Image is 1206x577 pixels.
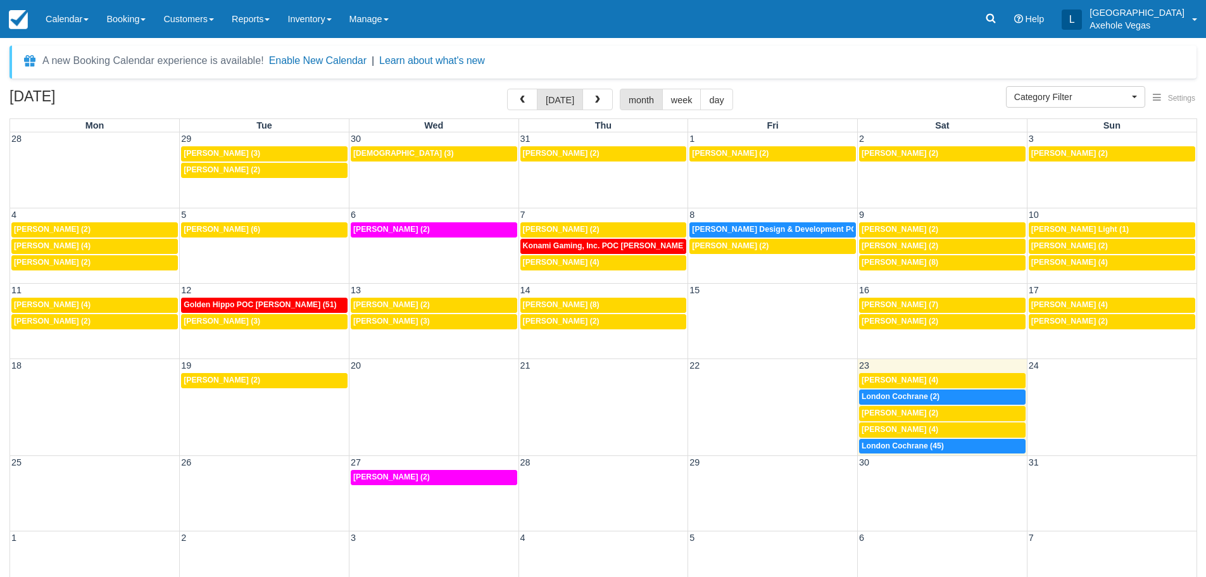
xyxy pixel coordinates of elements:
span: 29 [688,457,701,467]
a: [PERSON_NAME] (3) [181,146,348,162]
a: [PERSON_NAME] (6) [181,222,348,238]
span: 1 [10,533,18,543]
a: [PERSON_NAME] (2) [11,255,178,270]
span: Fri [767,120,778,130]
span: [PERSON_NAME] (2) [1031,241,1108,250]
a: [DEMOGRAPHIC_DATA] (3) [351,146,517,162]
span: 22 [688,360,701,371]
span: [PERSON_NAME] (7) [862,300,938,309]
a: [PERSON_NAME] (2) [351,470,517,485]
span: [PERSON_NAME] (4) [1031,300,1108,309]
span: | [372,55,374,66]
i: Help [1014,15,1023,23]
button: week [662,89,701,110]
a: [PERSON_NAME] (2) [11,314,178,329]
a: [PERSON_NAME] (2) [689,239,856,254]
a: [PERSON_NAME] (2) [181,373,348,388]
h2: [DATE] [9,89,170,112]
a: [PERSON_NAME] (2) [181,163,348,178]
span: 4 [10,210,18,220]
a: [PERSON_NAME] (4) [11,239,178,254]
button: Settings [1145,89,1203,108]
span: 30 [349,134,362,144]
span: 5 [180,210,187,220]
span: [PERSON_NAME] (2) [692,241,769,250]
span: [PERSON_NAME] Light (1) [1031,225,1129,234]
span: [PERSON_NAME] (6) [184,225,260,234]
span: 31 [1027,457,1040,467]
a: [PERSON_NAME] (7) [859,298,1026,313]
span: [PERSON_NAME] (2) [523,149,600,158]
span: [PERSON_NAME] (4) [862,376,938,384]
p: Axehole Vegas [1090,19,1184,32]
span: 28 [10,134,23,144]
a: [PERSON_NAME] (2) [1029,239,1195,254]
a: [PERSON_NAME] (2) [351,222,517,238]
a: [PERSON_NAME] (3) [181,314,348,329]
span: 11 [10,285,23,295]
span: Wed [424,120,443,130]
a: [PERSON_NAME] (2) [859,146,1026,162]
span: 26 [180,457,192,467]
a: [PERSON_NAME] (2) [859,314,1026,329]
a: London Cochrane (45) [859,439,1026,454]
a: [PERSON_NAME] (2) [859,239,1026,254]
button: Enable New Calendar [269,54,367,67]
a: Learn about what's new [379,55,485,66]
span: London Cochrane (45) [862,441,944,450]
span: Help [1026,14,1045,24]
span: Sun [1103,120,1121,130]
a: [PERSON_NAME] (4) [1029,255,1195,270]
span: 29 [180,134,192,144]
span: 16 [858,285,870,295]
a: [PERSON_NAME] (4) [859,373,1026,388]
span: [PERSON_NAME] (2) [862,241,938,250]
span: 7 [519,210,527,220]
span: 25 [10,457,23,467]
span: 2 [858,134,865,144]
span: [PERSON_NAME] (3) [184,317,260,326]
img: checkfront-main-nav-mini-logo.png [9,10,28,29]
span: [PERSON_NAME] (4) [523,258,600,267]
span: [PERSON_NAME] (4) [862,425,938,434]
span: 2 [180,533,187,543]
span: [PERSON_NAME] (2) [14,317,91,326]
a: [PERSON_NAME] Light (1) [1029,222,1195,238]
a: [PERSON_NAME] (2) [520,222,687,238]
a: [PERSON_NAME] (2) [1029,146,1195,162]
a: [PERSON_NAME] (3) [351,314,517,329]
span: [PERSON_NAME] (4) [1031,258,1108,267]
a: [PERSON_NAME] (8) [859,255,1026,270]
span: [PERSON_NAME] (2) [862,409,938,417]
span: [PERSON_NAME] (2) [523,317,600,326]
span: 17 [1027,285,1040,295]
div: L [1062,10,1082,30]
span: 9 [858,210,865,220]
span: [PERSON_NAME] (2) [523,225,600,234]
a: [PERSON_NAME] (2) [11,222,178,238]
a: [PERSON_NAME] (4) [859,422,1026,438]
span: [PERSON_NAME] (2) [184,165,260,174]
span: [PERSON_NAME] (4) [14,241,91,250]
span: [PERSON_NAME] (3) [353,317,430,326]
span: [PERSON_NAME] Design & Development POC [PERSON_NAME] & [PERSON_NAME] (77) [692,225,1021,234]
a: Konami Gaming, Inc. POC [PERSON_NAME] (48) [520,239,687,254]
a: [PERSON_NAME] (2) [520,314,687,329]
span: [PERSON_NAME] (2) [14,258,91,267]
span: 4 [519,533,527,543]
span: 15 [688,285,701,295]
span: [PERSON_NAME] (2) [353,225,430,234]
span: 5 [688,533,696,543]
span: 18 [10,360,23,371]
span: 30 [858,457,870,467]
span: 14 [519,285,532,295]
span: Konami Gaming, Inc. POC [PERSON_NAME] (48) [523,241,702,250]
span: [PERSON_NAME] (2) [353,472,430,481]
span: 27 [349,457,362,467]
span: 12 [180,285,192,295]
span: London Cochrane (2) [862,392,939,401]
a: Golden Hippo POC [PERSON_NAME] (51) [181,298,348,313]
span: [PERSON_NAME] (2) [1031,317,1108,326]
button: month [620,89,663,110]
span: [PERSON_NAME] (2) [862,317,938,326]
